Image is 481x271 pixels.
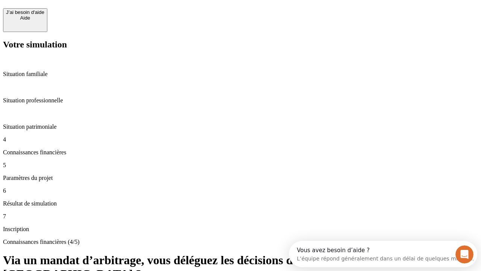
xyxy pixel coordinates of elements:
p: 5 [3,162,478,169]
p: 4 [3,136,478,143]
div: Vous avez besoin d’aide ? [8,6,185,12]
iframe: Intercom live chat discovery launcher [289,241,477,267]
p: 6 [3,187,478,194]
p: Situation patrimoniale [3,123,478,130]
div: Ouvrir le Messenger Intercom [3,3,207,24]
button: J’ai besoin d'aideAide [3,8,47,32]
p: Situation professionnelle [3,97,478,104]
p: Connaissances financières [3,149,478,156]
div: L’équipe répond généralement dans un délai de quelques minutes. [8,12,185,20]
p: Résultat de simulation [3,200,478,207]
p: Connaissances financières (4/5) [3,239,478,245]
iframe: Intercom live chat [455,245,473,263]
p: 7 [3,213,478,220]
div: J’ai besoin d'aide [6,9,44,15]
p: Paramètres du projet [3,175,478,181]
p: Situation familiale [3,71,478,78]
h2: Votre simulation [3,40,478,50]
div: Aide [6,15,44,21]
p: Inscription [3,226,478,233]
